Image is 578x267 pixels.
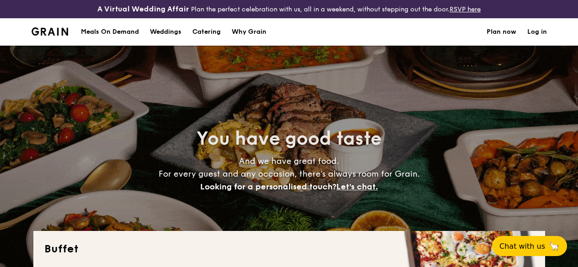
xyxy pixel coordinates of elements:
h1: Catering [192,18,221,46]
div: Plan the perfect celebration with us, all in a weekend, without stepping out the door. [96,4,482,15]
span: Looking for a personalised touch? [200,182,336,192]
a: Meals On Demand [75,18,144,46]
button: Chat with us🦙 [492,236,567,256]
span: Chat with us [499,242,545,251]
h4: A Virtual Wedding Affair [97,4,189,15]
a: RSVP here [450,5,481,13]
a: Log in [527,18,547,46]
img: Grain [32,27,69,36]
span: Let's chat. [336,182,378,192]
span: You have good taste [196,128,382,150]
span: 🦙 [549,241,560,251]
a: Plan now [487,18,516,46]
span: And we have great food. For every guest and any occasion, there’s always room for Grain. [159,156,420,192]
a: Weddings [144,18,187,46]
a: Logotype [32,27,69,36]
a: Catering [187,18,226,46]
div: Weddings [150,18,181,46]
a: Why Grain [226,18,272,46]
div: Meals On Demand [81,18,139,46]
div: Why Grain [232,18,266,46]
h2: Buffet [44,242,534,257]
